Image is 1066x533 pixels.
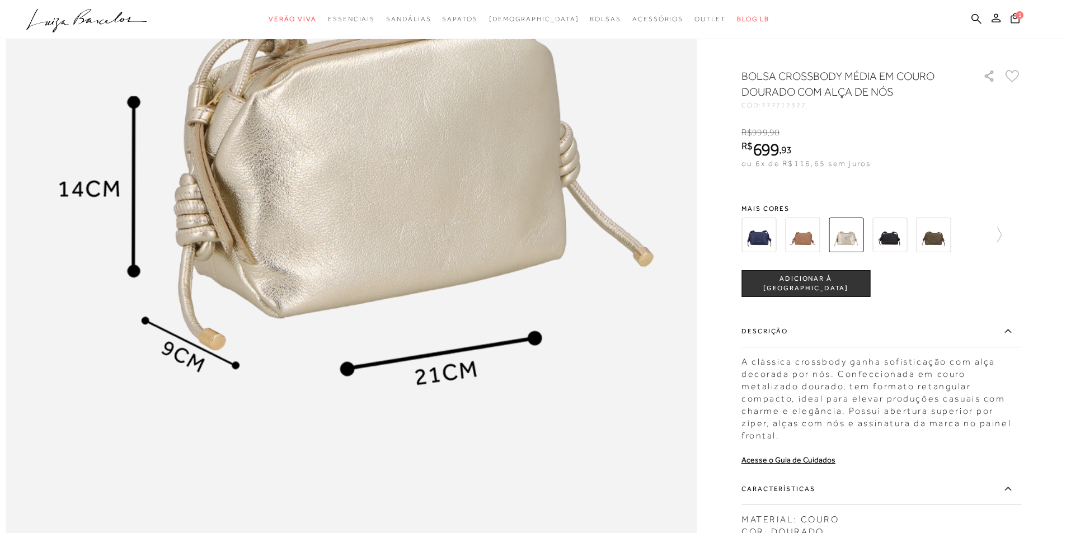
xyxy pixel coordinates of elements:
button: 1 [1007,12,1023,27]
span: BLOG LB [737,15,769,23]
label: Características [741,473,1021,505]
span: 90 [769,128,779,138]
img: BOLSA CROSSBODY MÉDIA EM COURO PRETO COM ALÇA DE NÓS [872,218,907,252]
a: categoryNavScreenReaderText [328,9,375,30]
span: Bolsas [590,15,621,23]
span: Verão Viva [269,15,317,23]
div: CÓD: [741,102,965,109]
a: categoryNavScreenReaderText [694,9,726,30]
label: Descrição [741,315,1021,347]
a: categoryNavScreenReaderText [442,9,477,30]
span: 1 [1016,11,1023,19]
img: BOLSA CROSSBODY MÉDIA EM COURO AZUL ATLÂNTICO COM ALÇA DE NÓS [741,218,776,252]
span: 999 [752,128,767,138]
span: Essenciais [328,15,375,23]
a: categoryNavScreenReaderText [632,9,683,30]
img: BOLSA CROSSBODY MÉDIA EM COURO DOURADO COM ALÇA DE NÓS [785,218,820,252]
span: [DEMOGRAPHIC_DATA] [489,15,579,23]
img: BOLSA CROSSBODY MÉDIA EM COURO VERDE TOMILHO COM ALÇA DE NÓS [916,218,951,252]
span: Mais cores [741,205,1021,212]
div: A clássica crossbody ganha sofisticação com alça decorada por nós. Confeccionada em couro metaliz... [741,350,1021,442]
span: Sandálias [386,15,431,23]
a: categoryNavScreenReaderText [386,9,431,30]
span: Outlet [694,15,726,23]
span: 93 [781,144,792,155]
a: BLOG LB [737,9,769,30]
a: categoryNavScreenReaderText [590,9,621,30]
span: ADICIONAR À [GEOGRAPHIC_DATA] [742,274,870,294]
button: ADICIONAR À [GEOGRAPHIC_DATA] [741,270,870,297]
a: categoryNavScreenReaderText [269,9,317,30]
span: 699 [753,139,779,159]
img: BOLSA CROSSBODY MÉDIA EM COURO DOURADO COM ALÇA DE NÓS [829,218,863,252]
h1: BOLSA CROSSBODY MÉDIA EM COURO DOURADO COM ALÇA DE NÓS [741,68,951,100]
a: noSubCategoriesText [489,9,579,30]
span: Sapatos [442,15,477,23]
a: Acesse o Guia de Cuidados [741,455,835,464]
span: Acessórios [632,15,683,23]
span: 777712327 [762,101,806,109]
i: , [779,145,792,155]
i: , [768,128,780,138]
i: R$ [741,141,753,151]
i: R$ [741,128,752,138]
span: ou 6x de R$116,65 sem juros [741,159,871,168]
